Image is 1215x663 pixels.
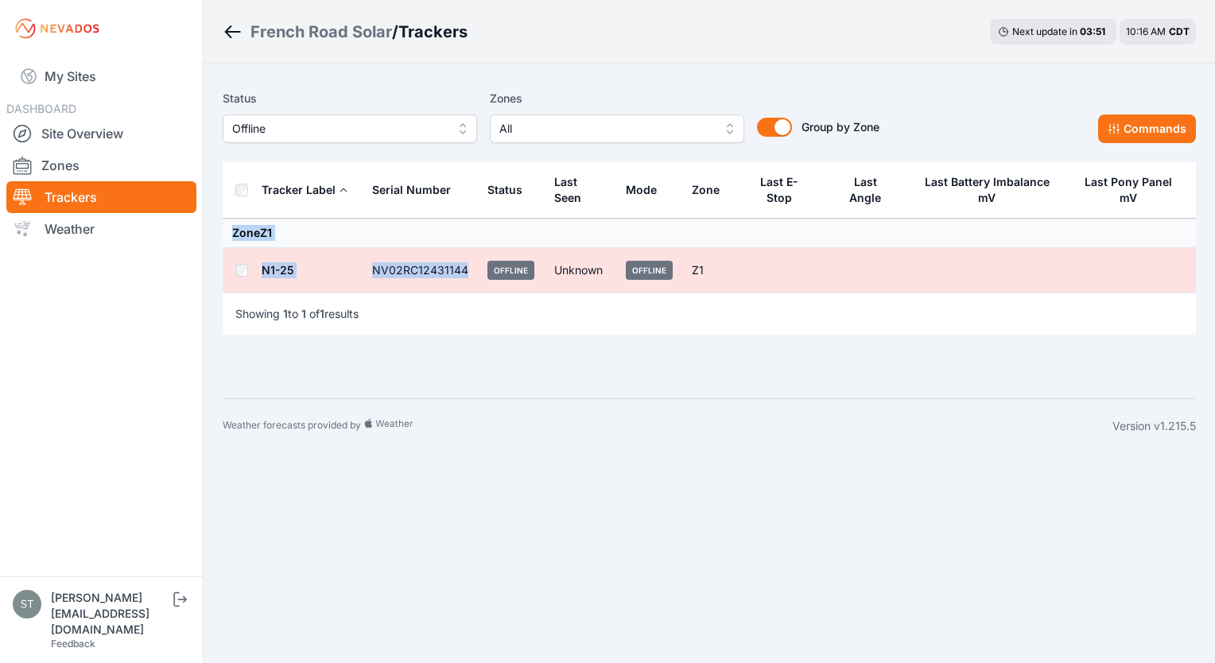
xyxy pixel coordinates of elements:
span: 10:16 AM [1126,25,1166,37]
span: Offline [487,261,534,280]
button: Mode [626,171,670,209]
td: Zone Z1 [223,219,1196,248]
div: Last E-Stop [751,174,808,206]
nav: Breadcrumb [223,11,468,52]
div: Version v1.215.5 [1112,418,1196,434]
a: Feedback [51,638,95,649]
img: steve@nevados.solar [13,590,41,618]
span: Offline [626,261,673,280]
span: / [392,21,398,43]
p: Showing to of results [235,306,359,322]
div: Zone [692,182,720,198]
button: Last Pony Panel mV [1081,163,1186,217]
div: Tracker Label [262,182,336,198]
a: Zones [6,149,196,181]
a: N1-25 [262,263,293,277]
img: Nevados [13,16,102,41]
div: [PERSON_NAME][EMAIL_ADDRESS][DOMAIN_NAME] [51,590,170,638]
div: Last Angle [839,174,892,206]
span: All [499,119,712,138]
td: Z1 [682,248,742,293]
td: NV02RC12431144 [363,248,478,293]
span: Next update in [1012,25,1077,37]
button: All [490,114,744,143]
button: Serial Number [372,171,464,209]
div: Last Pony Panel mV [1081,174,1174,206]
div: 03 : 51 [1080,25,1108,38]
a: Weather [6,213,196,245]
a: Trackers [6,181,196,213]
button: Zone [692,171,732,209]
div: Serial Number [372,182,451,198]
a: My Sites [6,57,196,95]
a: Site Overview [6,118,196,149]
div: Last Battery Imbalance mV [923,174,1051,206]
div: Status [487,182,522,198]
div: Weather forecasts provided by [223,418,1112,434]
button: Status [487,171,535,209]
span: 1 [283,307,288,320]
button: Last Angle [839,163,904,217]
td: Unknown [545,248,616,293]
span: DASHBOARD [6,102,76,115]
span: Group by Zone [802,120,879,134]
div: Mode [626,182,657,198]
button: Last E-Stop [751,163,820,217]
span: CDT [1169,25,1190,37]
label: Status [223,89,477,108]
span: 1 [320,307,324,320]
div: Last Seen [554,163,607,217]
label: Zones [490,89,744,108]
button: Tracker Label [262,171,348,209]
button: Last Battery Imbalance mV [923,163,1063,217]
button: Offline [223,114,477,143]
span: Offline [232,119,445,138]
a: French Road Solar [250,21,392,43]
span: 1 [301,307,306,320]
h3: Trackers [398,21,468,43]
button: Commands [1098,114,1196,143]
